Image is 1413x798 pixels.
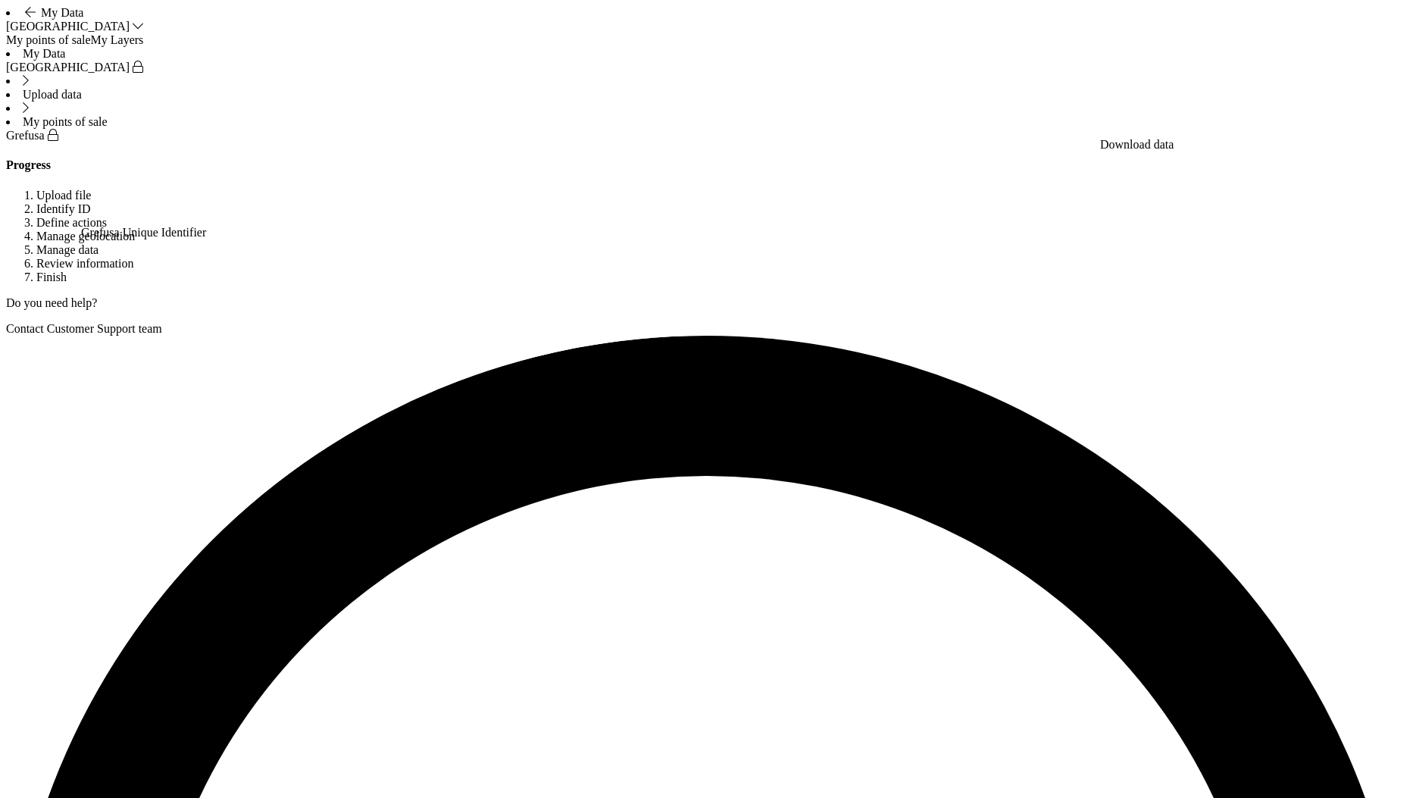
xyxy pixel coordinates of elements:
[6,115,1407,129] li: My points of sale
[36,243,1407,257] li: Manage data
[6,20,130,33] span: [GEOGRAPHIC_DATA]
[30,11,85,24] span: Support
[6,158,1407,172] h4: Progress
[36,202,1407,216] li: Identify ID
[6,33,91,46] a: My points of sale
[23,47,65,60] span: My Data
[1100,138,1174,152] div: Download data
[36,189,1407,202] li: Upload file
[6,129,1407,142] div: Grefusa
[6,322,1407,336] div: Contact Customer Support team
[6,61,1407,74] div: [GEOGRAPHIC_DATA]
[6,88,1407,102] li: Upload data
[36,271,1407,284] li: Finish
[36,257,1407,271] li: Review information
[6,296,1407,310] p: Do you need help?
[36,216,1407,230] li: Define actions
[81,226,206,239] div: Grefusa Unique Identifier
[91,33,144,46] a: My Layers
[41,6,83,19] span: My Data
[36,230,1407,243] li: Manage geolocation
